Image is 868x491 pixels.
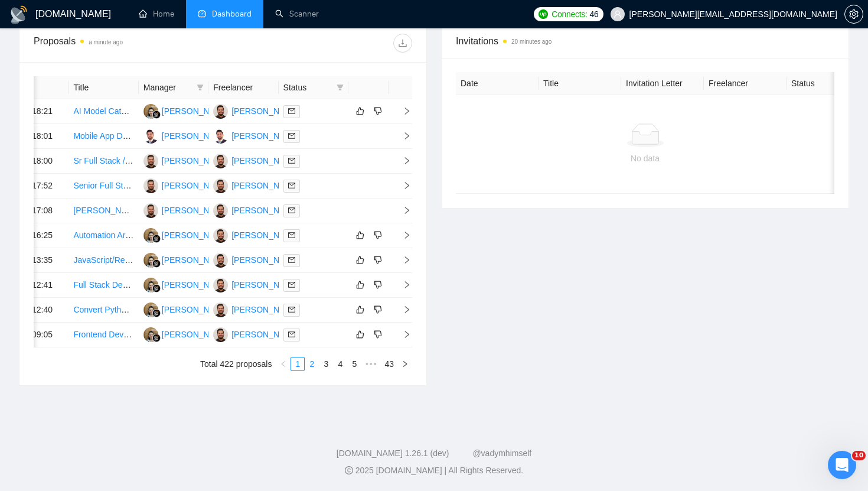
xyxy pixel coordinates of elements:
[213,205,299,214] a: AA[PERSON_NAME]
[288,157,295,164] span: mail
[288,281,295,288] span: mail
[73,156,200,165] a: Sr Full Stack / Typescript Engineer
[213,104,228,119] img: AA
[73,131,224,141] a: Mobile App Developer for VoyagX MVP 2
[356,280,364,290] span: like
[162,253,230,266] div: [PERSON_NAME]
[393,157,411,165] span: right
[276,357,291,371] button: left
[213,178,228,193] img: AA
[288,331,295,338] span: mail
[356,106,364,116] span: like
[394,38,412,48] span: download
[143,178,158,193] img: AA
[305,357,319,371] li: 2
[68,273,138,298] td: Full Stack Developer
[353,303,367,317] button: like
[89,39,123,45] time: a minute ago
[162,278,230,291] div: [PERSON_NAME]
[143,131,230,140] a: FM[PERSON_NAME]
[143,104,158,119] img: ES
[231,303,299,316] div: [PERSON_NAME]
[68,149,138,174] td: Sr Full Stack / Typescript Engineer
[213,106,299,115] a: AA[PERSON_NAME]
[276,357,291,371] li: Previous Page
[143,228,158,243] img: ES
[213,129,228,144] img: FM
[334,357,347,370] a: 4
[356,305,364,314] span: like
[143,180,230,190] a: AA[PERSON_NAME]
[68,99,138,124] td: AI Model Catalog Benchmarking Specialist
[614,10,622,18] span: user
[213,155,299,165] a: AA[PERSON_NAME]
[288,207,295,214] span: mail
[353,278,367,292] button: like
[143,203,158,218] img: AA
[374,305,382,314] span: dislike
[152,334,161,342] img: gigradar-bm.png
[73,106,230,116] a: AI Model Catalog Benchmarking Specialist
[374,330,382,339] span: dislike
[213,278,228,292] img: AA
[68,223,138,248] td: Automation Architect for Advanced AI Agent Build (n8n + data + AI workflows)
[456,34,834,48] span: Invitations
[539,9,548,19] img: upwork-logo.png
[283,81,332,94] span: Status
[288,132,295,139] span: mail
[371,278,385,292] button: dislike
[231,253,299,266] div: [PERSON_NAME]
[68,323,138,347] td: Frontend Developer – Infinite Canvas Site Rebuild (Design-Focused)
[231,278,299,291] div: [PERSON_NAME]
[231,129,299,142] div: [PERSON_NAME]
[380,357,398,371] li: 43
[319,357,333,371] li: 3
[345,466,353,474] span: copyright
[288,182,295,189] span: mail
[231,229,299,242] div: [PERSON_NAME]
[356,255,364,265] span: like
[197,84,204,91] span: filter
[73,181,250,190] a: Senior Full Stack Developer for Responsive Site
[465,152,825,165] div: No data
[288,256,295,264] span: mail
[828,451,856,479] iframe: Intercom live chat
[456,72,539,95] th: Date
[68,76,138,99] th: Title
[73,330,325,339] a: Frontend Developer – Infinite Canvas Site Rebuild (Design-Focused)
[213,131,299,140] a: FM[PERSON_NAME]
[143,329,230,339] a: ES[PERSON_NAME]
[398,357,412,371] button: right
[844,5,863,24] button: setting
[162,328,230,341] div: [PERSON_NAME]
[231,154,299,167] div: [PERSON_NAME]
[152,110,161,119] img: gigradar-bm.png
[231,105,299,118] div: [PERSON_NAME]
[143,81,192,94] span: Manager
[356,230,364,240] span: like
[852,451,866,460] span: 10
[337,84,344,91] span: filter
[393,256,411,264] span: right
[374,255,382,265] span: dislike
[152,235,161,243] img: gigradar-bm.png
[371,228,385,242] button: dislike
[353,327,367,342] button: like
[305,357,318,370] a: 2
[213,303,228,317] img: AA
[143,279,230,289] a: ES[PERSON_NAME]
[68,174,138,199] td: Senior Full Stack Developer for Responsive Site
[162,105,230,118] div: [PERSON_NAME]
[374,106,382,116] span: dislike
[200,357,272,371] li: Total 422 proposals
[393,330,411,339] span: right
[280,360,287,368] span: left
[143,106,230,115] a: ES[PERSON_NAME]
[337,448,449,458] a: [DOMAIN_NAME] 1.26.1 (dev)
[393,231,411,239] span: right
[552,8,587,21] span: Connects:
[511,38,552,45] time: 20 minutes ago
[590,8,599,21] span: 46
[9,464,859,477] div: 2025 [DOMAIN_NAME] | All Rights Reserved.
[704,72,787,95] th: Freelancer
